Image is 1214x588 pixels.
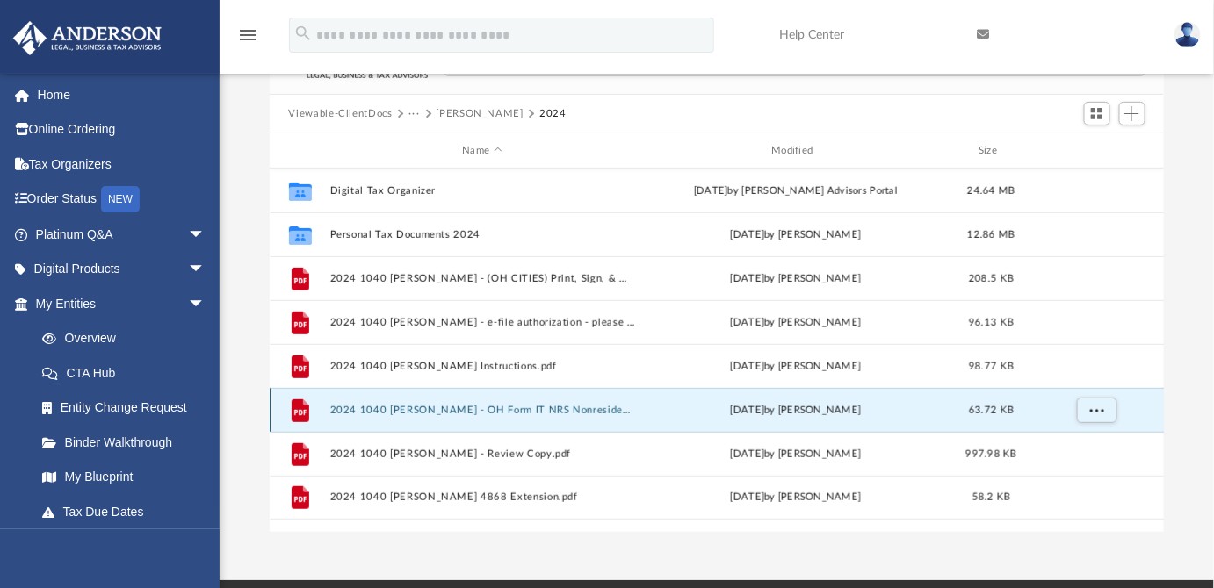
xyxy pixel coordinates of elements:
[643,183,949,199] div: [DATE] by [PERSON_NAME] Advisors Portal
[643,315,949,331] div: [DATE] by [PERSON_NAME]
[270,169,1165,533] div: grid
[288,106,392,122] button: Viewable-ClientDocs
[12,112,232,147] a: Online Ordering
[329,491,635,503] button: 2024 1040 [PERSON_NAME] 4868 Extension.pdf
[329,185,635,197] button: Digital Tax Organizer
[293,24,313,43] i: search
[329,448,635,460] button: 2024 1040 [PERSON_NAME] - Review Copy.pdf
[1119,102,1145,126] button: Add
[8,21,167,55] img: Anderson Advisors Platinum Portal
[969,274,1014,283] span: 208.5 KB
[101,186,140,212] div: NEW
[12,217,232,252] a: Platinum Q&Aarrow_drop_down
[642,143,948,159] div: Modified
[1034,143,1157,159] div: id
[643,271,949,287] div: [DATE] by [PERSON_NAME]
[12,182,232,218] a: Order StatusNEW
[1076,398,1116,424] button: More options
[1084,102,1110,126] button: Switch to Grid View
[25,425,232,460] a: Binder Walkthrough
[408,106,420,122] button: ···
[643,359,949,375] div: [DATE] by [PERSON_NAME]
[25,355,232,391] a: CTA Hub
[12,77,232,112] a: Home
[965,449,1016,459] span: 997.98 KB
[437,106,524,122] button: [PERSON_NAME]
[188,217,223,253] span: arrow_drop_down
[969,362,1014,371] span: 98.77 KB
[12,147,232,182] a: Tax Organizers
[329,273,635,284] button: 2024 1040 [PERSON_NAME] - (OH CITIES) Print, Sign, & Mail.pdf
[329,317,635,328] button: 2024 1040 [PERSON_NAME] - e-file authorization - please sign.pdf
[25,321,232,356] a: Overview
[237,33,258,46] a: menu
[956,143,1026,159] div: Size
[969,318,1014,327] span: 96.13 KB
[643,490,949,506] div: [DATE] by [PERSON_NAME]
[643,447,949,463] div: [DATE] by [PERSON_NAME]
[237,25,258,46] i: menu
[967,186,1015,196] span: 24.64 MB
[643,227,949,243] div: [DATE] by [PERSON_NAME]
[329,361,635,372] button: 2024 1040 [PERSON_NAME] Instructions.pdf
[188,529,223,565] span: arrow_drop_down
[1174,22,1201,47] img: User Pic
[329,229,635,240] button: Personal Tax Documents 2024
[188,286,223,322] span: arrow_drop_down
[329,143,634,159] div: Name
[25,460,223,495] a: My Blueprint
[12,529,223,564] a: My Anderson Teamarrow_drop_down
[25,494,232,529] a: Tax Due Dates
[967,230,1015,240] span: 12.86 MB
[25,391,232,426] a: Entity Change Request
[643,403,949,419] div: [DATE] by [PERSON_NAME]
[12,286,232,321] a: My Entitiesarrow_drop_down
[188,252,223,288] span: arrow_drop_down
[277,143,321,159] div: id
[972,492,1010,502] span: 58.2 KB
[329,405,635,416] button: 2024 1040 [PERSON_NAME] - OH Form IT NRS Nonresident Statement.pdf
[12,252,232,287] a: Digital Productsarrow_drop_down
[969,405,1014,415] span: 63.72 KB
[539,106,567,122] button: 2024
